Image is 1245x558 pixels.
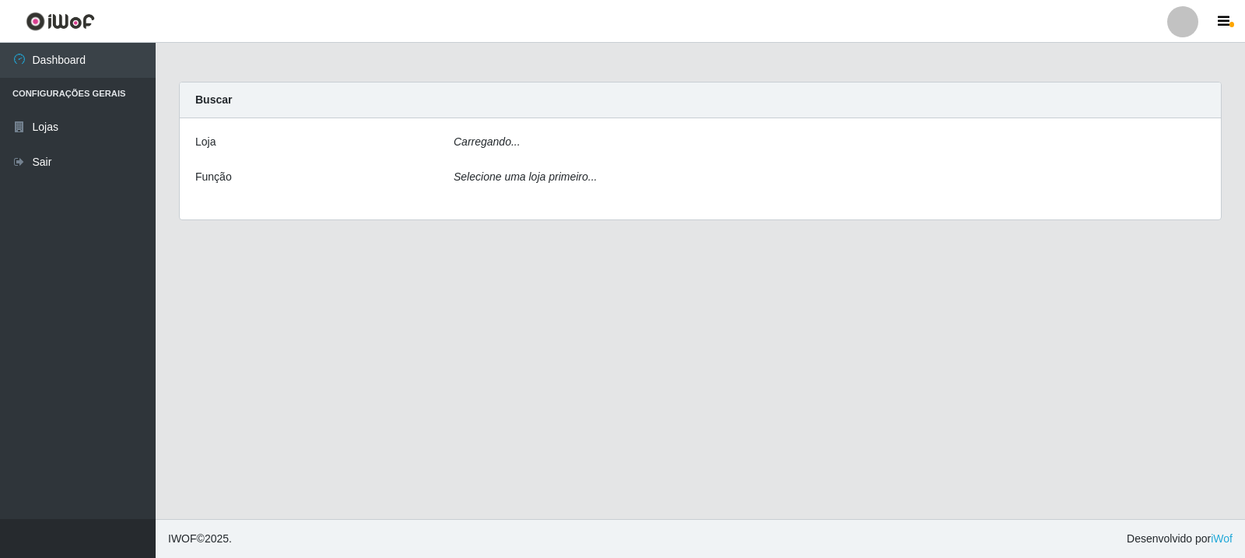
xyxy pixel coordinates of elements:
[195,134,216,150] label: Loja
[1211,532,1233,545] a: iWof
[26,12,95,31] img: CoreUI Logo
[168,532,197,545] span: IWOF
[454,170,597,183] i: Selecione uma loja primeiro...
[195,93,232,106] strong: Buscar
[168,531,232,547] span: © 2025 .
[1127,531,1233,547] span: Desenvolvido por
[195,169,232,185] label: Função
[454,135,521,148] i: Carregando...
